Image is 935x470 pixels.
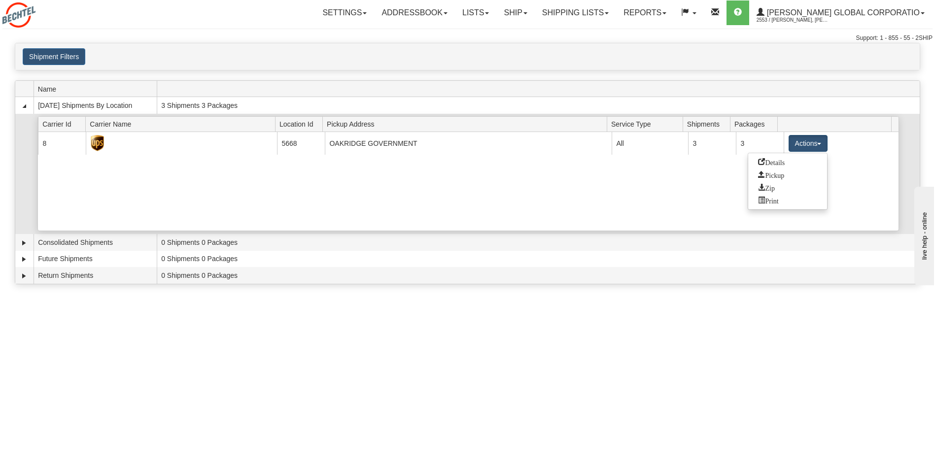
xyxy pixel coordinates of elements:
[535,0,616,25] a: Shipping lists
[327,116,607,132] span: Pickup Address
[748,181,827,194] a: Zip and Download All Shipping Documents
[758,158,785,165] span: Details
[616,0,674,25] a: Reports
[688,132,736,154] td: 3
[496,0,534,25] a: Ship
[157,97,920,114] td: 3 Shipments 3 Packages
[279,116,323,132] span: Location Id
[749,0,932,25] a: [PERSON_NAME] Global Corporatio 2553 / [PERSON_NAME], [PERSON_NAME]
[277,132,325,154] td: 5668
[455,0,496,25] a: Lists
[325,132,612,154] td: OAKRIDGE GOVERNMENT
[764,8,920,17] span: [PERSON_NAME] Global Corporatio
[315,0,374,25] a: Settings
[611,116,683,132] span: Service Type
[748,168,827,181] a: Request a carrier pickup
[736,132,784,154] td: 3
[91,135,104,151] img: UPS
[687,116,730,132] span: Shipments
[2,2,35,28] img: logo2553.jpg
[374,0,455,25] a: Addressbook
[38,81,157,97] span: Name
[912,185,934,285] iframe: chat widget
[34,251,157,268] td: Future Shipments
[19,238,29,248] a: Expand
[758,197,778,203] span: Print
[19,101,29,111] a: Collapse
[734,116,778,132] span: Packages
[19,271,29,281] a: Expand
[157,251,920,268] td: 0 Shipments 0 Packages
[157,234,920,251] td: 0 Shipments 0 Packages
[7,8,91,16] div: live help - online
[34,267,157,284] td: Return Shipments
[19,254,29,264] a: Expand
[90,116,275,132] span: Carrier Name
[34,234,157,251] td: Consolidated Shipments
[758,184,774,191] span: Zip
[758,171,784,178] span: Pickup
[789,135,828,152] button: Actions
[42,116,86,132] span: Carrier Id
[748,156,827,168] a: Go to Details view
[157,267,920,284] td: 0 Shipments 0 Packages
[23,48,85,65] button: Shipment Filters
[34,97,157,114] td: [DATE] Shipments By Location
[757,15,831,25] span: 2553 / [PERSON_NAME], [PERSON_NAME]
[38,132,86,154] td: 8
[748,194,827,207] a: Print or Download All Shipping Documents in one file
[2,34,933,42] div: Support: 1 - 855 - 55 - 2SHIP
[612,132,688,154] td: All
